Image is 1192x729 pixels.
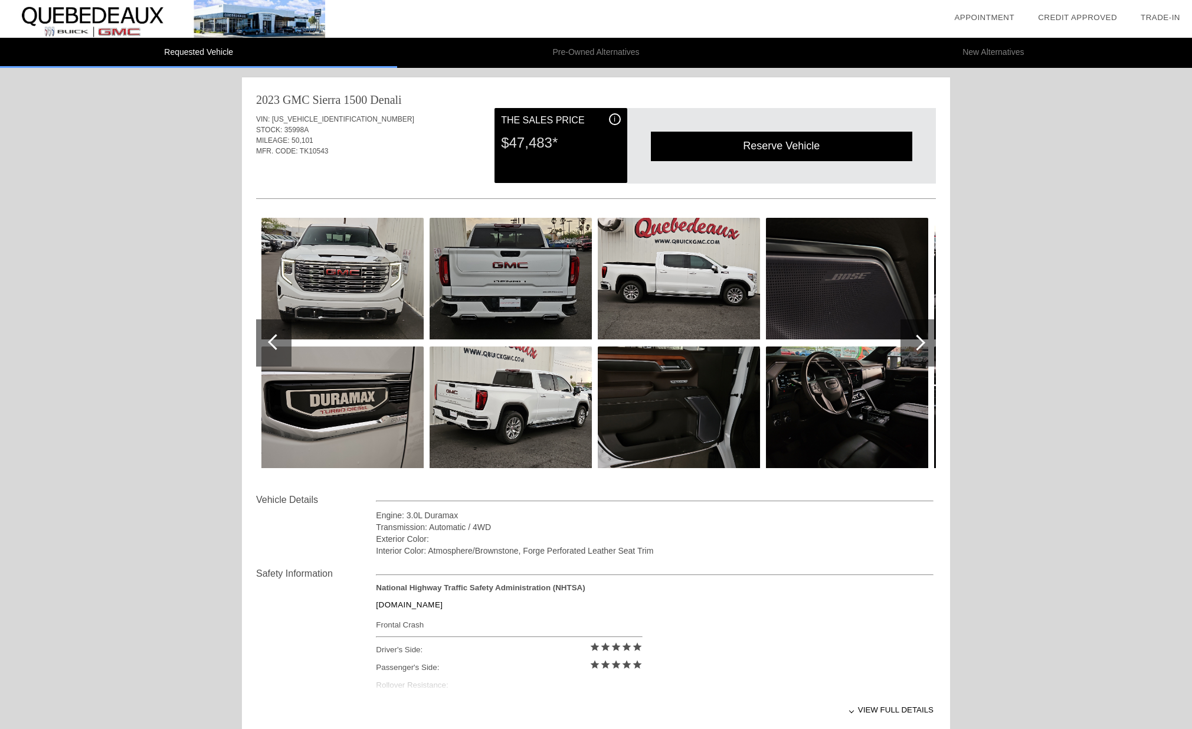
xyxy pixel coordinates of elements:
[376,509,934,521] div: Engine: 3.0L Duramax
[934,218,1096,339] img: 10.jpg
[1038,13,1117,22] a: Credit Approved
[376,695,934,724] div: View full details
[376,659,642,676] div: Passenger's Side:
[954,13,1014,22] a: Appointment
[632,642,643,652] i: star
[614,115,615,123] span: i
[256,567,376,581] div: Safety Information
[501,113,620,128] div: The Sales Price
[621,659,632,670] i: star
[600,659,611,670] i: star
[256,136,290,145] span: MILEAGE:
[934,346,1096,468] img: 11.jpg
[284,126,309,134] span: 35998A
[376,600,443,609] a: [DOMAIN_NAME]
[611,642,621,652] i: star
[651,132,912,161] div: Reserve Vehicle
[766,346,928,468] img: 9.jpg
[256,115,270,123] span: VIN:
[256,164,936,182] div: Quoted on [DATE] 4:15:26 AM
[590,642,600,652] i: star
[430,346,592,468] img: 5.jpg
[1141,13,1180,22] a: Trade-In
[611,659,621,670] i: star
[272,115,414,123] span: [US_VEHICLE_IDENTIFICATION_NUMBER]
[397,38,794,68] li: Pre-Owned Alternatives
[261,218,424,339] img: 2.jpg
[292,136,313,145] span: 50,101
[795,38,1192,68] li: New Alternatives
[256,493,376,507] div: Vehicle Details
[376,617,642,632] div: Frontal Crash
[256,126,282,134] span: STOCK:
[376,521,934,533] div: Transmission: Automatic / 4WD
[376,533,934,545] div: Exterior Color:
[300,147,329,155] span: TK10543
[598,218,760,339] img: 6.jpg
[632,659,643,670] i: star
[370,91,401,108] div: Denali
[430,218,592,339] img: 4.jpg
[598,346,760,468] img: 7.jpg
[261,346,424,468] img: 3.jpg
[376,641,642,659] div: Driver's Side:
[376,545,934,557] div: Interior Color: Atmosphere/Brownstone, Forge Perforated Leather Seat Trim
[501,128,620,158] div: $47,483*
[376,583,585,592] strong: National Highway Traffic Safety Administration (NHTSA)
[256,147,298,155] span: MFR. CODE:
[590,659,600,670] i: star
[256,91,367,108] div: 2023 GMC Sierra 1500
[766,218,928,339] img: 8.jpg
[600,642,611,652] i: star
[621,642,632,652] i: star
